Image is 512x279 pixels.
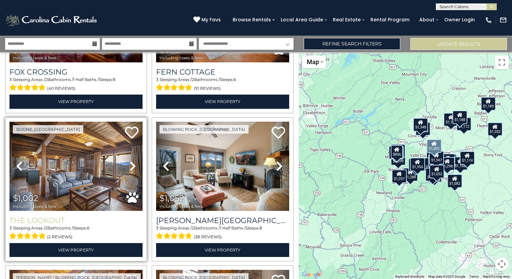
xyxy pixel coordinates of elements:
[159,204,203,208] span: including taxes & fees
[499,16,507,24] img: mail-regular-white.png
[415,122,430,136] div: $1,269
[156,216,289,225] h3: Ansley Heights
[220,225,246,231] span: 1 Half Baths /
[428,275,465,278] span: Map data ©2025 Google
[453,157,468,170] div: $1,166
[429,165,444,178] div: $1,052
[13,204,56,208] span: including taxes & fees
[9,77,12,82] span: 3
[441,15,478,25] a: Owner Login
[413,118,428,131] div: $1,348
[45,77,47,82] span: 2
[156,122,289,211] img: thumbnail_166362002.jpeg
[304,38,400,50] a: Refine Search Filters
[229,15,274,25] a: Browse Rentals
[447,174,462,188] div: $1,082
[125,126,138,140] a: Add to favorites
[367,15,413,25] a: Rental Program
[300,270,323,279] img: Google
[427,169,442,182] div: $1,121
[87,225,89,231] span: 6
[481,97,496,111] div: $1,189
[5,13,99,27] img: White-1-2.png
[9,225,12,231] span: 3
[259,225,262,231] span: 8
[416,15,438,25] a: About
[392,169,407,183] div: $1,337
[9,216,143,225] a: The Lookout
[389,145,404,159] div: $1,225
[156,225,158,231] span: 3
[156,243,289,257] a: View Property
[159,45,179,55] span: $856
[272,126,285,140] a: Add to favorites
[403,168,418,181] div: $1,288
[444,113,458,126] div: $1,150
[13,193,38,203] span: $1,002
[9,77,143,93] div: Sleeping Areas / Bathrooms / Sleeps:
[9,95,143,108] a: View Property
[47,233,72,241] span: (2 reviews)
[391,145,403,158] div: $856
[391,152,406,165] div: $1,599
[201,16,221,23] span: My Favs
[456,117,471,131] div: $1,172
[194,84,221,93] span: (10 reviews)
[277,15,326,25] a: Local Area Guide
[488,122,503,136] div: $1,352
[47,84,76,93] span: (40 reviews)
[9,225,143,241] div: Sleeping Areas / Bathrooms / Sleeps:
[300,270,323,279] a: Open this area in Google Maps (opens a new window)
[156,225,289,241] div: Sleeping Areas / Bathrooms / Sleeps:
[156,216,289,225] a: [PERSON_NAME][GEOGRAPHIC_DATA]
[9,243,143,257] a: View Property
[427,139,442,153] div: $1,002
[302,56,326,68] button: Change map style
[13,56,56,60] span: including taxes & fees
[234,77,236,82] span: 6
[428,154,443,168] div: $1,167
[159,193,184,203] span: $1,052
[395,274,424,279] button: Keyboard shortcuts
[156,95,289,108] a: View Property
[410,38,507,50] button: Update Results
[429,151,444,164] div: $1,347
[194,233,222,241] span: (38 reviews)
[425,168,440,181] div: $1,251
[9,67,143,77] a: Fox Crossing
[192,225,194,231] span: 2
[460,151,475,165] div: $1,174
[307,58,319,65] span: Map
[485,16,492,24] img: phone-regular-white.png
[9,122,143,211] img: thumbnail_165505301.jpeg
[73,77,99,82] span: 1 Half Baths /
[452,111,467,124] div: $1,188
[159,125,249,134] a: Blowing Rock, [GEOGRAPHIC_DATA]
[426,147,441,160] div: $1,072
[495,257,509,271] button: Map camera controls
[159,56,203,60] span: including taxes & fees
[193,16,222,24] a: My Favs
[156,77,289,93] div: Sleeping Areas / Bathrooms / Sleeps:
[156,77,158,82] span: 3
[440,154,455,167] div: $1,264
[329,15,364,25] a: Real Estate
[483,275,510,278] a: Report a map error
[495,56,509,69] button: Toggle fullscreen view
[45,225,47,231] span: 2
[408,158,423,172] div: $1,293
[13,125,83,134] a: Boone, [GEOGRAPHIC_DATA]
[156,67,289,77] a: Fern Cottage
[192,77,194,82] span: 2
[440,157,455,171] div: $1,298
[469,275,479,278] a: Terms
[410,157,425,171] div: $1,354
[13,45,38,55] span: $1,599
[113,77,115,82] span: 8
[390,144,405,158] div: $1,089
